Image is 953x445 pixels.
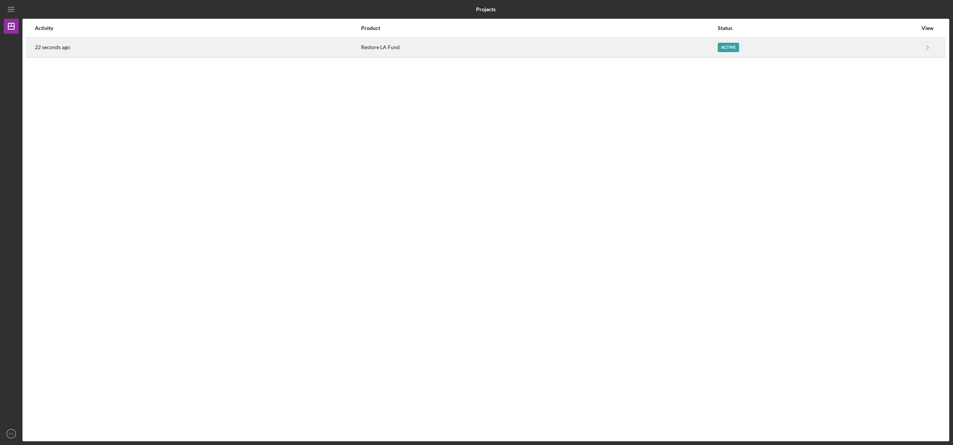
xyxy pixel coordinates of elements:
div: Activity [35,25,360,31]
div: Product [361,25,717,31]
time: 2025-08-30 00:11 [35,44,70,50]
div: Active [718,43,739,52]
div: Restore LA Fund [361,38,717,57]
div: View [918,25,937,31]
button: TY [4,426,19,441]
text: TY [9,432,14,436]
b: Projects [476,6,496,12]
div: Status [718,25,917,31]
